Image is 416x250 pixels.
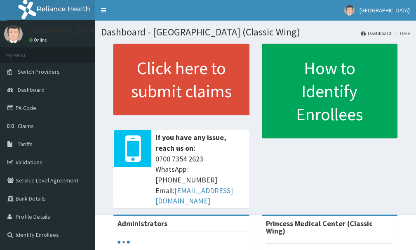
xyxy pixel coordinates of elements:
a: How to Identify Enrollees [262,44,398,138]
h1: Dashboard - [GEOGRAPHIC_DATA] (Classic Wing) [101,27,410,37]
li: Here [392,30,410,37]
span: Dashboard [18,86,45,93]
b: If you have any issue, reach us on: [155,133,226,153]
svg: audio-loading [118,236,130,248]
span: [GEOGRAPHIC_DATA] [360,7,410,14]
span: Tariffs [18,140,33,148]
strong: Princess Medical Center (Classic Wing) [266,219,373,236]
b: Administrators [118,219,167,228]
p: [GEOGRAPHIC_DATA] [29,27,97,34]
span: 0700 7354 2623 WhatsApp: [PHONE_NUMBER] Email: [155,154,245,207]
span: Claims [18,122,34,130]
a: Online [29,37,49,43]
img: User Image [4,25,23,43]
span: Switch Providers [18,68,60,75]
a: [EMAIL_ADDRESS][DOMAIN_NAME] [155,186,233,206]
a: Click here to submit claims [113,44,249,115]
img: User Image [344,5,355,16]
a: Dashboard [361,30,391,37]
